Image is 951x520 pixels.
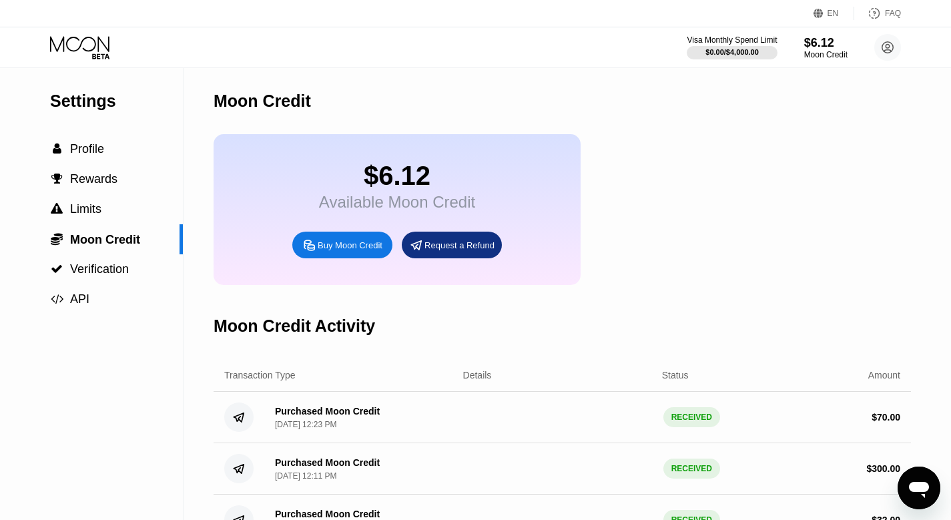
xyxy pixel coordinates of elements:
div: Available Moon Credit [319,193,475,212]
iframe: לחצן לפתיחת חלון הודעות הטקסט [898,467,940,509]
span:  [51,203,63,215]
div: [DATE] 12:11 PM [275,471,336,481]
div: $ 70.00 [872,412,900,423]
div: Details [463,370,492,380]
div: EN [814,7,854,20]
div: Transaction Type [224,370,296,380]
div: $6.12 [319,161,475,191]
div: EN [828,9,839,18]
div: Purchased Moon Credit [275,406,380,417]
div: Amount [868,370,900,380]
div:  [50,203,63,215]
div: FAQ [885,9,901,18]
span:  [51,293,63,305]
span: Moon Credit [70,233,140,246]
div: Request a Refund [402,232,502,258]
div: $ 300.00 [866,463,900,474]
div: RECEIVED [663,407,720,427]
div: Moon Credit [804,50,848,59]
div: FAQ [854,7,901,20]
div:  [50,143,63,155]
div: Status [662,370,689,380]
div:  [50,232,63,246]
div: Visa Monthly Spend Limit$0.00/$4,000.00 [687,35,777,59]
div:  [50,263,63,275]
div: Visa Monthly Spend Limit [687,35,777,45]
div: $6.12Moon Credit [804,36,848,59]
div: Buy Moon Credit [292,232,392,258]
span: API [70,292,89,306]
span: Rewards [70,172,117,186]
div: Settings [50,91,183,111]
div: Buy Moon Credit [318,240,382,251]
span:  [53,143,61,155]
div: Purchased Moon Credit [275,457,380,468]
div: Moon Credit [214,91,311,111]
div: $6.12 [804,36,848,50]
span: Profile [70,142,104,156]
span:  [51,263,63,275]
div:  [50,173,63,185]
div: Request a Refund [424,240,495,251]
span:  [51,173,63,185]
div: Moon Credit Activity [214,316,375,336]
span: Limits [70,202,101,216]
div: RECEIVED [663,459,720,479]
div:  [50,293,63,305]
span: Verification [70,262,129,276]
div: Purchased Moon Credit [275,509,380,519]
div: [DATE] 12:23 PM [275,420,336,429]
span:  [51,232,63,246]
div: $0.00 / $4,000.00 [705,48,759,56]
